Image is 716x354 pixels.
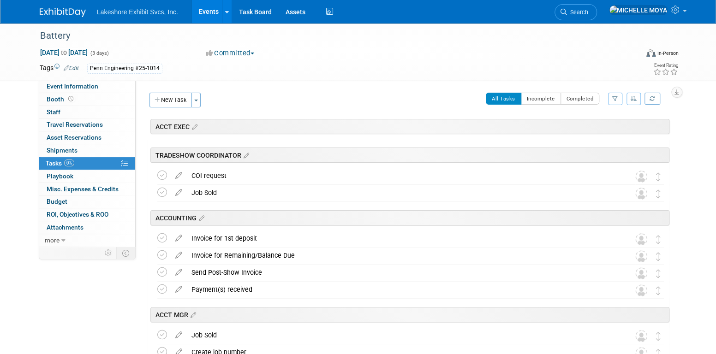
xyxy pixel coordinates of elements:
[150,307,669,322] div: ACCT MGR
[203,48,258,58] button: Committed
[150,119,669,134] div: ACCT EXEC
[39,80,135,93] a: Event Information
[47,211,108,218] span: ROI, Objectives & ROO
[39,93,135,106] a: Booth
[567,9,588,16] span: Search
[635,171,647,183] img: Unassigned
[635,330,647,342] img: Unassigned
[47,147,78,154] span: Shipments
[60,49,68,56] span: to
[656,189,661,198] i: Move task
[47,121,103,128] span: Travel Reservations
[646,49,656,57] img: Format-Inperson.png
[87,64,162,73] div: Penn Engineering #25-1014
[45,236,60,244] span: more
[39,195,135,208] a: Budget
[188,310,196,319] a: Edit sections
[656,269,661,278] i: Move task
[486,93,521,105] button: All Tasks
[171,285,187,294] a: edit
[40,63,79,74] td: Tags
[561,93,600,105] button: Completed
[656,235,661,244] i: Move task
[171,268,187,277] a: edit
[171,234,187,242] a: edit
[47,224,84,231] span: Attachments
[187,230,617,246] div: Invoice for 1st deposit
[656,286,661,295] i: Move task
[555,4,597,20] a: Search
[171,251,187,260] a: edit
[657,50,679,57] div: In-Person
[39,234,135,247] a: more
[635,233,647,245] img: Unassigned
[39,170,135,183] a: Playbook
[39,144,135,157] a: Shipments
[635,188,647,200] img: Unassigned
[47,172,73,180] span: Playbook
[190,122,197,131] a: Edit sections
[39,131,135,144] a: Asset Reservations
[644,93,660,105] a: Refresh
[521,93,561,105] button: Incomplete
[584,48,679,62] div: Event Format
[656,332,661,341] i: Move task
[46,159,74,167] span: Tasks
[187,265,617,280] div: Send Post-Show Invoice
[39,183,135,195] a: Misc. Expenses & Credits
[37,28,624,44] div: Battery
[40,8,86,17] img: ExhibitDay
[66,95,75,102] span: Booth not reserved yet
[609,5,668,15] img: MICHELLE MOYA
[656,172,661,181] i: Move task
[171,171,187,180] a: edit
[187,327,617,343] div: Job Sold
[187,282,617,297] div: Payment(s) received
[47,108,60,116] span: Staff
[47,95,75,103] span: Booth
[97,8,178,16] span: Lakeshore Exhibit Svcs, Inc.
[64,159,74,166] span: 0%
[150,147,669,163] div: TRADESHOW COORDINATOR
[149,93,192,107] button: New Task
[197,213,204,222] a: Edit sections
[635,267,647,279] img: Unassigned
[656,252,661,261] i: Move task
[101,247,117,259] td: Personalize Event Tab Strip
[40,48,88,57] span: [DATE] [DATE]
[47,83,98,90] span: Event Information
[171,331,187,339] a: edit
[653,63,678,68] div: Event Rating
[187,168,617,183] div: COI request
[47,198,67,205] span: Budget
[47,185,119,193] span: Misc. Expenses & Credits
[39,118,135,131] a: Travel Reservations
[39,157,135,170] a: Tasks0%
[39,106,135,118] a: Staff
[635,284,647,296] img: Unassigned
[150,210,669,225] div: ACCOUNTING
[635,250,647,262] img: Unassigned
[241,150,249,159] a: Edit sections
[187,185,617,201] div: Job Sold
[187,248,617,263] div: Invoice for Remaining/Balance Due
[64,65,79,71] a: Edit
[117,247,136,259] td: Toggle Event Tabs
[171,189,187,197] a: edit
[39,208,135,221] a: ROI, Objectives & ROO
[47,134,101,141] span: Asset Reservations
[89,50,109,56] span: (3 days)
[39,221,135,234] a: Attachments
